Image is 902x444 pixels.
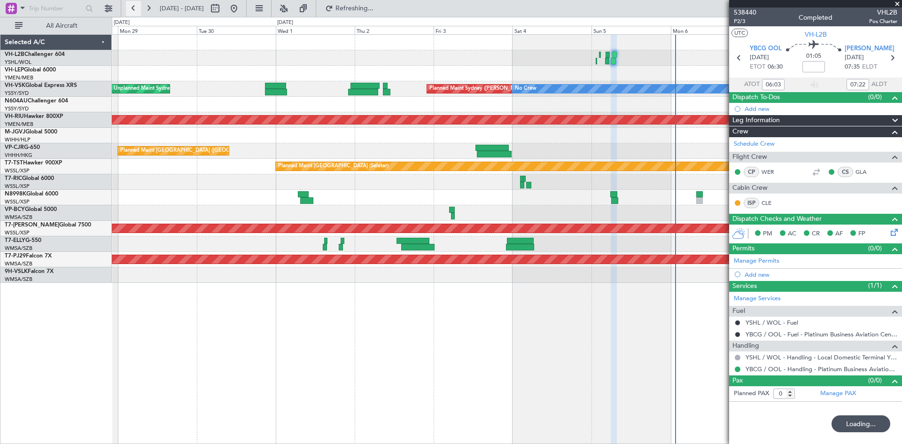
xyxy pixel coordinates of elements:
[5,90,29,97] a: YSSY/SYD
[5,145,40,150] a: VP-CJRG-650
[5,245,32,252] a: WMSA/SZB
[5,98,68,104] a: N604AUChallenger 604
[5,238,41,243] a: T7-ELLYG-550
[746,319,798,327] a: YSHL / WOL - Fuel
[5,198,30,205] a: WSSL/XSP
[5,52,65,57] a: VH-L2BChallenger 604
[732,152,767,163] span: Flight Crew
[805,30,827,39] span: VH-L2B
[845,44,894,54] span: [PERSON_NAME]
[114,19,130,27] div: [DATE]
[5,269,28,274] span: 9H-VSLK
[5,136,31,143] a: WIHH/HLP
[321,1,377,16] button: Refreshing...
[29,1,83,16] input: Trip Number
[197,26,276,34] div: Tue 30
[5,129,25,135] span: M-JGVJ
[734,294,781,304] a: Manage Services
[5,191,26,197] span: N8998K
[5,269,54,274] a: 9H-VSLKFalcon 7X
[429,82,538,96] div: Planned Maint Sydney ([PERSON_NAME] Intl)
[732,92,780,103] span: Dispatch To-Dos
[5,276,32,283] a: WMSA/SZB
[24,23,99,29] span: All Aircraft
[5,167,30,174] a: WSSL/XSP
[5,214,32,221] a: WMSA/SZB
[734,140,775,149] a: Schedule Crew
[869,17,897,25] span: Pos Charter
[734,17,756,25] span: P2/3
[869,8,897,17] span: VHL2B
[277,19,293,27] div: [DATE]
[5,83,25,88] span: VH-VSK
[745,105,897,113] div: Add new
[862,62,877,72] span: ELDT
[746,330,897,338] a: YBCG / OOL - Fuel - Platinum Business Aviation Centre YBCG / OOL
[845,62,860,72] span: 07:35
[762,168,783,176] a: WER
[160,4,204,13] span: [DATE] - [DATE]
[5,152,32,159] a: VHHH/HKG
[745,271,897,279] div: Add new
[855,168,877,176] a: GLA
[744,198,759,208] div: ISP
[871,80,887,89] span: ALDT
[5,83,77,88] a: VH-VSKGlobal Express XRS
[744,167,759,177] div: CP
[276,26,355,34] div: Wed 1
[762,79,785,90] input: --:--
[731,29,748,37] button: UTC
[5,229,30,236] a: WSSL/XSP
[5,207,25,212] span: VP-BCY
[118,26,197,34] div: Mon 29
[5,183,30,190] a: WSSL/XSP
[5,98,28,104] span: N604AU
[5,160,23,166] span: T7-TST
[732,214,822,225] span: Dispatch Checks and Weather
[5,176,54,181] a: T7-RICGlobal 6000
[5,253,52,259] a: T7-PJ29Falcon 7X
[868,375,882,385] span: (0/0)
[355,26,434,34] div: Thu 2
[768,62,783,72] span: 06:30
[335,5,374,12] span: Refreshing...
[732,183,768,194] span: Cabin Crew
[5,207,57,212] a: VP-BCYGlobal 5000
[5,191,58,197] a: N8998KGlobal 6000
[434,26,513,34] div: Fri 3
[671,26,750,34] div: Mon 6
[746,365,897,373] a: YBCG / OOL - Handling - Platinum Business Aviation Centre YBCG / OOL
[806,52,821,61] span: 01:05
[868,280,882,290] span: (1/1)
[732,281,757,292] span: Services
[750,62,765,72] span: ETOT
[5,114,63,119] a: VH-RIUHawker 800XP
[744,80,760,89] span: ATOT
[5,67,56,73] a: VH-LEPGlobal 6000
[799,13,832,23] div: Completed
[868,243,882,253] span: (0/0)
[513,26,591,34] div: Sat 4
[5,59,31,66] a: YSHL/WOL
[732,126,748,137] span: Crew
[5,145,24,150] span: VP-CJR
[278,159,389,173] div: Planned Maint [GEOGRAPHIC_DATA] (Seletar)
[732,341,759,351] span: Handling
[746,353,897,361] a: YSHL / WOL - Handling - Local Domestic Terminal YSHL / WOL
[750,53,769,62] span: [DATE]
[838,167,853,177] div: CS
[820,389,856,398] a: Manage PAX
[734,257,779,266] a: Manage Permits
[734,8,756,17] span: 538440
[845,53,864,62] span: [DATE]
[5,222,59,228] span: T7-[PERSON_NAME]
[5,222,91,228] a: T7-[PERSON_NAME]Global 7500
[5,121,33,128] a: YMEN/MEB
[5,105,29,112] a: YSSY/SYD
[120,144,277,158] div: Planned Maint [GEOGRAPHIC_DATA] ([GEOGRAPHIC_DATA] Intl)
[114,82,229,96] div: Unplanned Maint Sydney ([PERSON_NAME] Intl)
[591,26,670,34] div: Sun 5
[734,389,769,398] label: Planned PAX
[5,52,24,57] span: VH-L2B
[835,229,843,239] span: AF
